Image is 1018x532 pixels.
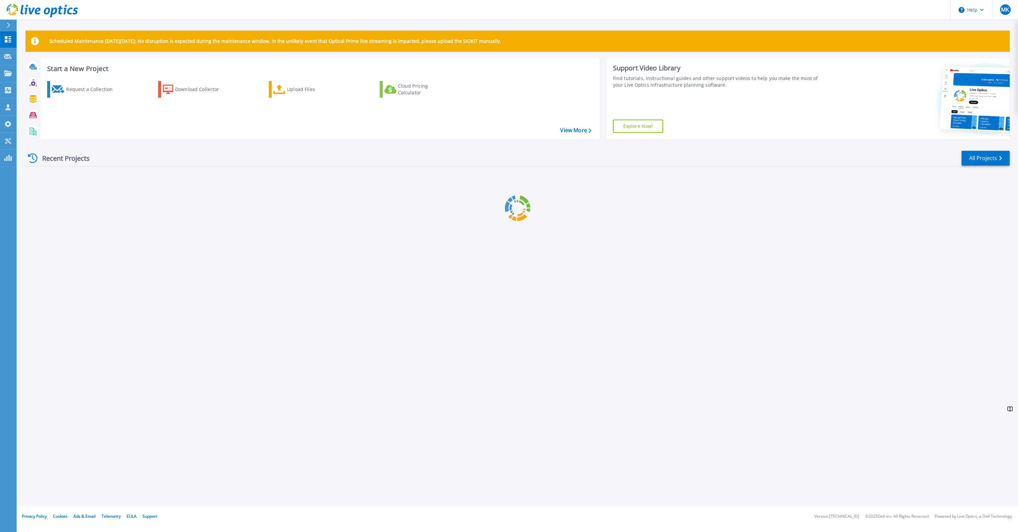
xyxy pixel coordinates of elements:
[102,513,121,519] a: Telemetry
[380,81,454,98] a: Cloud Pricing Calculator
[560,127,591,133] a: View More
[613,64,823,72] div: Support Video Library
[1001,7,1009,12] span: MK
[158,81,232,98] a: Download Collector
[22,513,47,519] a: Privacy Policy
[613,120,663,133] a: Explore Now!
[47,81,121,98] a: Request a Collection
[613,75,823,88] div: Find tutorials, instructional guides and other support videos to help you make the most of your L...
[47,65,591,72] h3: Start a New Project
[935,514,1012,519] li: Powered by Live Optics, a Dell Technology
[962,151,1010,166] a: All Projects
[26,150,99,166] div: Recent Projects
[398,83,451,96] div: Cloud Pricing Calculator
[269,81,343,98] a: Upload Files
[127,513,137,519] a: EULA
[53,513,67,519] a: Cookies
[50,39,501,44] p: Scheduled Maintenance [DATE][DATE]: No disruption is expected during the maintenance window. In t...
[287,83,340,96] div: Upload Files
[865,514,929,519] li: © 2025 Dell Inc. All Rights Reserved
[66,83,119,96] div: Request a Collection
[73,513,96,519] a: Ads & Email
[814,514,859,519] li: Version: [TECHNICAL_ID]
[175,83,228,96] div: Download Collector
[143,513,157,519] a: Support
